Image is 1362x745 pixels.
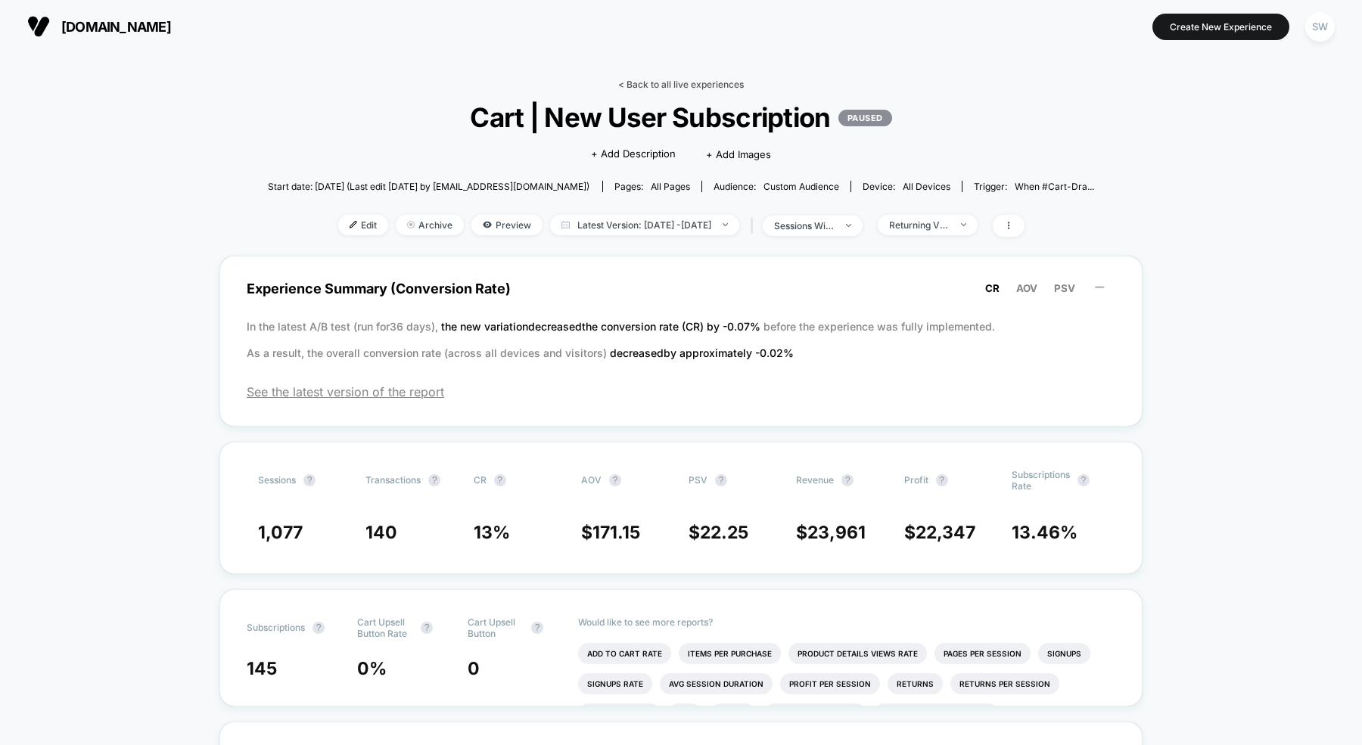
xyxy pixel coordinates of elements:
li: Pages Per Session [934,643,1031,664]
span: $ [904,522,975,543]
a: < Back to all live experiences [618,79,744,90]
li: Returns [888,673,943,694]
p: PAUSED [838,110,892,126]
li: Returns Per Session [950,673,1059,694]
span: Device: [850,181,962,192]
button: ? [303,474,316,486]
span: $ [581,522,640,543]
li: Product Details Views Rate [788,643,927,664]
span: decreased by approximately -0.02 % [610,346,794,359]
span: AOV [1016,282,1037,294]
button: [DOMAIN_NAME] [23,14,176,39]
span: Cart | New User Subscription [309,101,1053,133]
p: Would like to see more reports? [578,616,1115,628]
span: CR [985,282,1000,294]
span: | [747,215,763,237]
li: Checkout Rate [578,703,661,725]
div: Trigger: [974,181,1094,192]
img: Visually logo [27,15,50,38]
button: ? [421,622,433,634]
span: all devices [903,181,950,192]
span: $ [796,522,866,543]
span: Custom Audience [763,181,839,192]
button: ? [936,474,948,486]
button: SW [1301,11,1339,42]
li: Ctr [668,703,702,725]
span: When #cart-dra... [1015,181,1094,192]
span: Sessions [258,474,296,486]
button: ? [1077,474,1090,486]
span: all pages [651,181,690,192]
div: Returning Visitors [889,219,950,231]
span: [DOMAIN_NAME] [61,19,171,35]
span: Cart Upsell Button [468,616,524,639]
span: Archive [396,215,464,235]
li: Clicks [710,703,756,725]
button: CR [981,281,1004,295]
span: See the latest version of the report [247,384,1115,399]
li: Signups Rate [578,673,652,694]
li: Add To Cart Rate [578,643,671,664]
img: end [407,221,415,228]
button: PSV [1049,281,1080,295]
span: 22.25 [700,522,748,543]
li: Profit Per Session [780,673,880,694]
li: Items Per Purchase [679,643,781,664]
span: 140 [365,522,397,543]
button: ? [313,622,325,634]
button: ? [531,622,543,634]
span: Edit [338,215,388,235]
span: 171.15 [592,522,640,543]
li: Avg Session Duration [660,673,773,694]
button: ? [841,474,854,486]
img: edit [350,221,357,228]
img: calendar [561,221,570,228]
img: end [846,224,851,227]
span: 1,077 [258,522,303,543]
button: ? [494,474,506,486]
span: Subscriptions [247,622,305,633]
button: ? [715,474,727,486]
span: Latest Version: [DATE] - [DATE] [550,215,739,235]
span: CR [474,474,487,486]
span: AOV [581,474,602,486]
div: Audience: [714,181,839,192]
span: Profit [904,474,928,486]
span: 13.46 % [1012,522,1077,543]
span: Subscriptions Rate [1012,469,1070,492]
li: Mobile Menu Clicks [763,703,866,725]
button: Create New Experience [1152,14,1289,40]
li: Mobile Menu Clicks Rate [874,703,999,725]
span: 22,347 [916,522,975,543]
p: In the latest A/B test (run for 36 days), before the experience was fully implemented. As a resul... [247,313,1115,366]
span: 13 % [474,522,510,543]
li: Signups [1038,643,1090,664]
button: ? [609,474,621,486]
span: + Add Images [706,148,771,160]
span: 145 [247,658,277,679]
span: PSV [689,474,707,486]
img: end [961,223,966,226]
span: Start date: [DATE] (Last edit [DATE] by [EMAIL_ADDRESS][DOMAIN_NAME]) [268,181,589,192]
span: 0 [468,658,480,679]
div: SW [1305,12,1335,42]
div: Pages: [614,181,690,192]
button: ? [428,474,440,486]
img: end [723,223,728,226]
button: AOV [1012,281,1042,295]
span: Revenue [796,474,834,486]
span: PSV [1054,282,1075,294]
span: the new variation decreased the conversion rate (CR) by -0.07 % [441,320,763,333]
span: Experience Summary (Conversion Rate) [247,272,1115,306]
span: Preview [471,215,543,235]
span: 0 % [357,658,387,679]
div: sessions with impression [774,220,835,231]
span: Transactions [365,474,421,486]
span: Cart Upsell Button Rate [357,616,413,639]
span: $ [689,522,748,543]
span: + Add Description [591,147,676,162]
span: 23,961 [807,522,866,543]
